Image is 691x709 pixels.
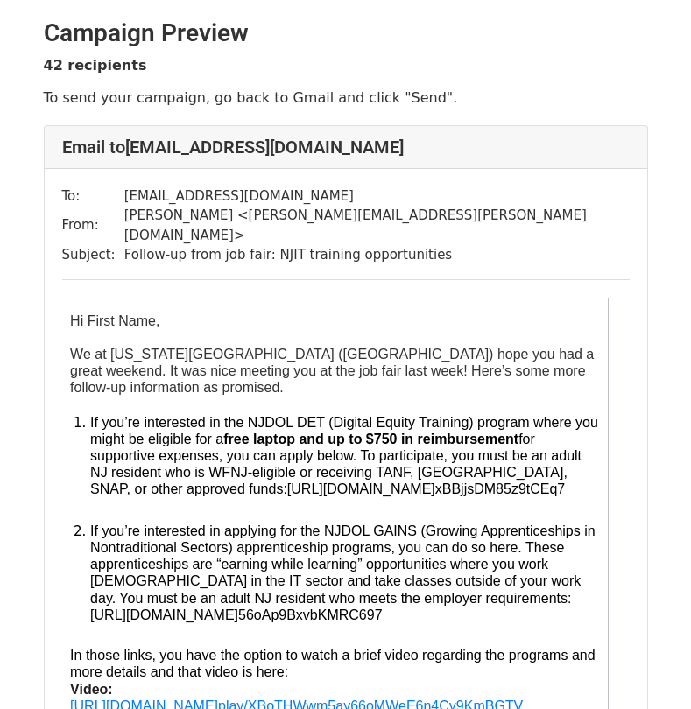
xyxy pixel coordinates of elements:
[70,347,594,395] font: We at [US_STATE][GEOGRAPHIC_DATA] ([GEOGRAPHIC_DATA]) hope you had a great weekend. It was nice m...
[70,313,159,328] font: Hi First Name,
[124,245,630,265] td: Follow-up from job fair: NJIT training opportunities
[90,432,585,497] span: for supportive expenses, you can apply below. To participate, you must be an adult NJ resident wh...
[44,57,147,74] strong: 42 recipients
[44,18,648,48] h2: Campaign Preview
[90,607,382,622] a: [URL][DOMAIN_NAME]56oAp9BxvbKMRC697
[90,415,602,446] span: If you’re interested in the NJDOL DET (Digital Equity Training) program where you might be eligib...
[90,523,599,606] span: If you’re interested in applying for the NJDOL GAINS (Growing Apprenticeships in Nontraditional S...
[223,432,518,446] span: free laptop and up to $750 in reimbursement
[287,481,565,496] a: [URL][DOMAIN_NAME]xBBjjsDM85z9tCEq7
[124,206,630,245] td: [PERSON_NAME] < [PERSON_NAME][EMAIL_ADDRESS][PERSON_NAME][DOMAIN_NAME] >
[62,186,124,207] td: To:
[44,88,648,107] p: To send your campaign, go back to Gmail and click "Send".
[62,137,630,158] h4: Email to [EMAIL_ADDRESS][DOMAIN_NAME]
[90,607,382,622] span: [URL][DOMAIN_NAME] 56oAp9BxvbKMRC697
[124,186,630,207] td: [EMAIL_ADDRESS][DOMAIN_NAME]
[70,648,595,679] font: In those links, you have the option to watch a brief video regarding the programs and more detail...
[62,206,124,245] td: From:
[70,682,113,697] font: Video:
[287,481,565,496] span: [URL][DOMAIN_NAME] xBBjjsDM85z9tCEq7
[62,245,124,265] td: Subject:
